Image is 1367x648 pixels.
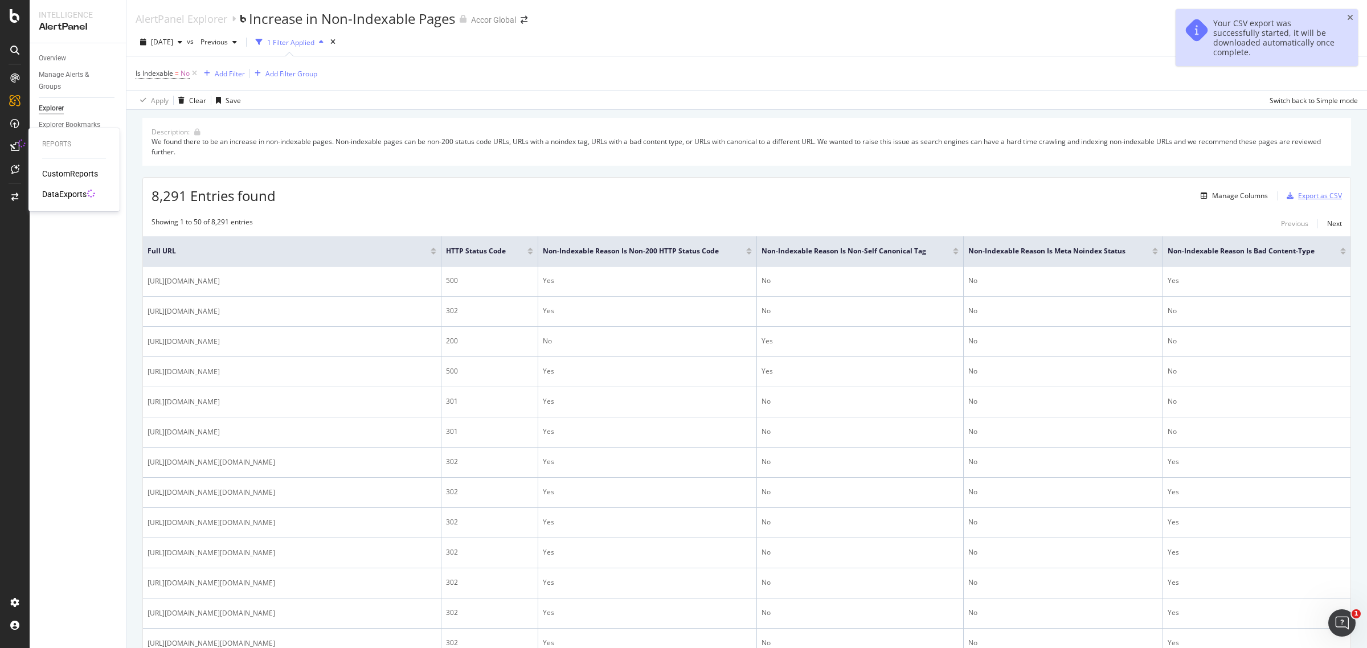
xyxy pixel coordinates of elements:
button: Add Filter [199,67,245,80]
a: DataExports [42,188,87,200]
span: Is Indexable [136,68,173,78]
a: CustomReports [42,168,98,179]
span: [URL][DOMAIN_NAME][DOMAIN_NAME] [148,457,275,468]
div: No [762,577,959,588]
button: Next [1327,217,1342,231]
div: Add Filter Group [265,69,317,79]
button: Save [211,91,241,109]
div: 302 [446,517,533,527]
div: 302 [446,457,533,467]
span: [URL][DOMAIN_NAME][DOMAIN_NAME] [148,608,275,619]
div: 302 [446,638,533,648]
div: Your CSV export was successfully started, it will be downloaded automatically once complete. [1213,18,1337,57]
div: Explorer [39,102,64,114]
span: [URL][DOMAIN_NAME] [148,396,220,408]
div: No [1168,336,1346,346]
div: No [968,608,1157,618]
div: No [968,306,1157,316]
div: 301 [446,396,533,407]
div: No [762,608,959,618]
div: Yes [1168,608,1346,618]
div: Yes [543,577,752,588]
div: No [1168,306,1346,316]
span: Non-Indexable Reason is Bad Content-Type [1168,246,1323,256]
div: Accor Global [471,14,516,26]
div: Yes [543,396,752,407]
div: 1 Filter Applied [267,38,314,47]
span: Previous [196,37,228,47]
div: 500 [446,366,533,376]
div: No [968,638,1157,648]
span: 1 [1352,609,1361,618]
div: times [328,36,338,48]
button: [DATE] [136,33,187,51]
div: No [968,547,1157,557]
div: No [968,517,1157,527]
div: Yes [762,336,959,346]
div: No [968,457,1157,467]
div: close toast [1347,14,1353,22]
div: No [968,487,1157,497]
span: [URL][DOMAIN_NAME][DOMAIN_NAME] [148,547,275,559]
div: We found there to be an increase in non-indexable pages. Non-indexable pages can be non-200 statu... [152,137,1342,156]
button: Switch back to Simple mode [1265,91,1358,109]
div: Yes [1168,547,1346,557]
div: No [762,276,959,286]
div: No [968,366,1157,376]
div: 302 [446,577,533,588]
div: No [968,276,1157,286]
a: AlertPanel Explorer [136,13,227,25]
div: Increase in Non-Indexable Pages [249,9,455,28]
div: Reports [42,140,106,149]
div: Yes [1168,638,1346,648]
div: No [1168,366,1346,376]
a: Explorer [39,102,118,114]
div: No [762,457,959,467]
div: No [762,517,959,527]
span: [URL][DOMAIN_NAME] [148,306,220,317]
div: No [762,396,959,407]
div: Yes [543,276,752,286]
div: Yes [1168,276,1346,286]
button: Previous [1281,217,1308,231]
div: Yes [543,547,752,557]
div: Yes [1168,487,1346,497]
div: Showing 1 to 50 of 8,291 entries [152,217,253,231]
button: Manage Columns [1196,189,1268,203]
button: Previous [196,33,242,51]
div: Yes [543,608,752,618]
div: Yes [543,517,752,527]
button: Add Filter Group [250,67,317,80]
span: Non-Indexable Reason is Non-200 HTTP Status Code [543,246,729,256]
div: Yes [543,487,752,497]
div: 302 [446,306,533,316]
span: 2025 Sep. 30th [151,37,173,47]
button: Clear [174,91,206,109]
div: No [762,487,959,497]
span: [URL][DOMAIN_NAME] [148,426,220,438]
div: 302 [446,487,533,497]
div: No [762,306,959,316]
span: [URL][DOMAIN_NAME][DOMAIN_NAME] [148,517,275,528]
span: Full URL [148,246,414,256]
div: Manage Alerts & Groups [39,69,107,93]
div: Manage Columns [1212,191,1268,200]
span: [URL][DOMAIN_NAME] [148,276,220,287]
div: No [968,577,1157,588]
span: = [175,68,179,78]
div: Yes [1168,457,1346,467]
span: No [181,65,190,81]
div: 500 [446,276,533,286]
div: No [543,336,752,346]
a: Manage Alerts & Groups [39,69,118,93]
div: Add Filter [215,69,245,79]
div: Yes [1168,577,1346,588]
div: 302 [446,608,533,618]
div: Yes [762,366,959,376]
a: Overview [39,52,118,64]
div: Yes [543,426,752,437]
span: [URL][DOMAIN_NAME][DOMAIN_NAME] [148,577,275,589]
div: arrow-right-arrow-left [521,16,527,24]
